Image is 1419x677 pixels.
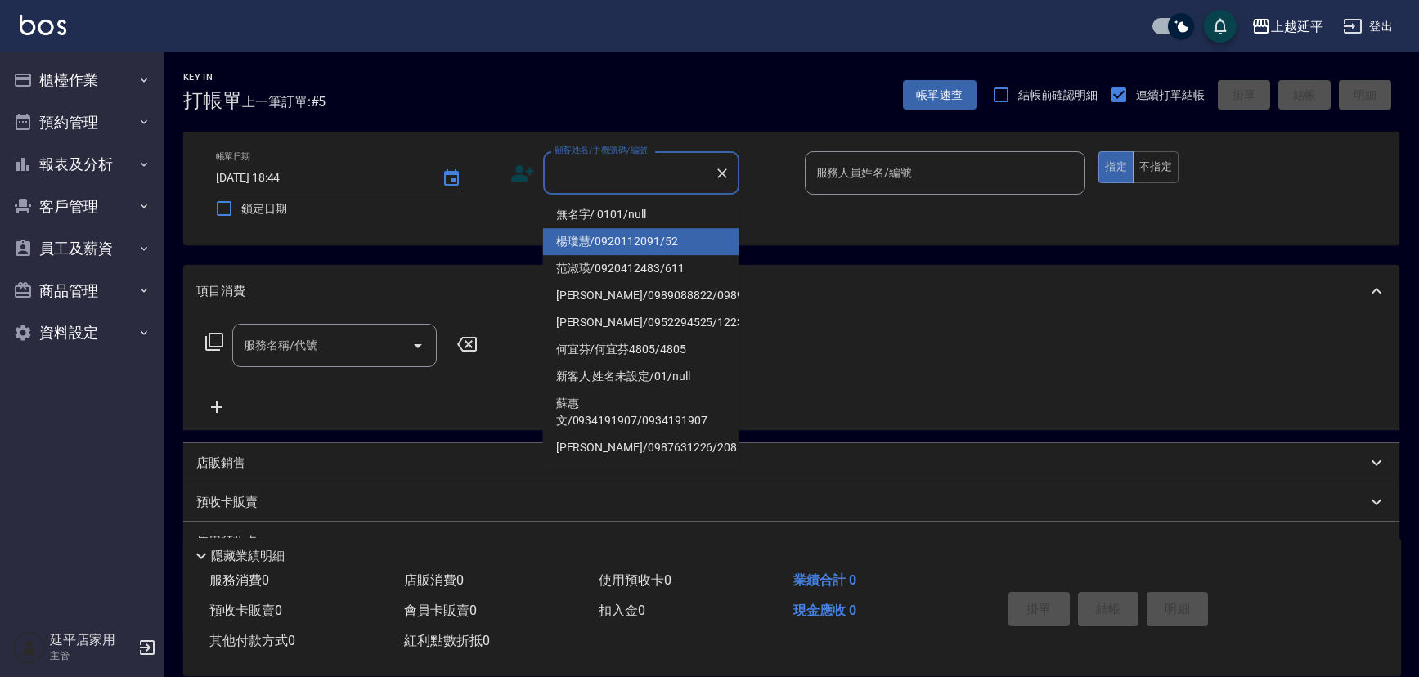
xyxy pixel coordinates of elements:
h3: 打帳單 [183,89,242,112]
h5: 延平店家用 [50,632,133,648]
button: 登出 [1336,11,1399,42]
li: 何宜芬/何宜芬4805/4805 [543,336,739,363]
span: 結帳前確認明細 [1018,87,1098,104]
img: Logo [20,15,66,35]
li: 楊瓊慧/0920112091/52 [543,228,739,255]
li: [PERSON_NAME]/0989088822/0989088822 [543,282,739,309]
button: 商品管理 [7,270,157,312]
li: [PERSON_NAME]/0952294525/1223 [543,309,739,336]
div: 店販銷售 [183,443,1399,482]
button: 櫃檯作業 [7,59,157,101]
img: Person [13,631,46,664]
button: 不指定 [1133,151,1179,183]
span: 紅利點數折抵 0 [404,633,490,648]
p: 預收卡販賣 [196,494,258,511]
button: 資料設定 [7,312,157,354]
p: 項目消費 [196,283,245,300]
span: 預收卡販賣 0 [209,603,282,618]
label: 帳單日期 [216,150,250,163]
span: 會員卡販賣 0 [404,603,477,618]
button: 指定 [1098,151,1134,183]
div: 上越延平 [1271,16,1323,37]
p: 店販銷售 [196,455,245,472]
li: 蘇惠文/0934191907/0934191907 [543,390,739,434]
input: YYYY/MM/DD hh:mm [216,164,425,191]
div: 項目消費 [183,265,1399,317]
div: 使用預收卡 [183,522,1399,561]
button: 帳單速查 [903,80,977,110]
span: 業績合計 0 [793,572,856,588]
button: Choose date, selected date is 2025-10-13 [432,159,471,198]
label: 顧客姓名/手機號碼/編號 [555,144,648,156]
span: 現金應收 0 [793,603,856,618]
li: [PERSON_NAME]/0987631226/208 [543,434,739,461]
li: 新客人 姓名未設定/12/null [543,461,739,488]
li: 新客人 姓名未設定/01/null [543,363,739,390]
h2: Key In [183,72,242,83]
p: 使用預收卡 [196,533,258,550]
span: 上一筆訂單:#5 [242,92,326,112]
span: 店販消費 0 [404,572,464,588]
button: 客戶管理 [7,186,157,228]
li: 范淑瑛/0920412483/611 [543,255,739,282]
span: 鎖定日期 [241,200,287,217]
button: 員工及薪資 [7,227,157,270]
span: 使用預收卡 0 [599,572,671,588]
span: 連續打單結帳 [1136,87,1205,104]
span: 服務消費 0 [209,572,269,588]
button: 上越延平 [1245,10,1330,43]
span: 扣入金 0 [599,603,645,618]
button: save [1204,10,1237,43]
button: 預約管理 [7,101,157,144]
button: Clear [711,162,734,185]
div: 預收卡販賣 [183,482,1399,522]
span: 其他付款方式 0 [209,633,295,648]
p: 隱藏業績明細 [211,548,285,565]
li: 無名字/ 0101/null [543,201,739,228]
button: 報表及分析 [7,143,157,186]
button: Open [405,333,431,359]
p: 主管 [50,648,133,663]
